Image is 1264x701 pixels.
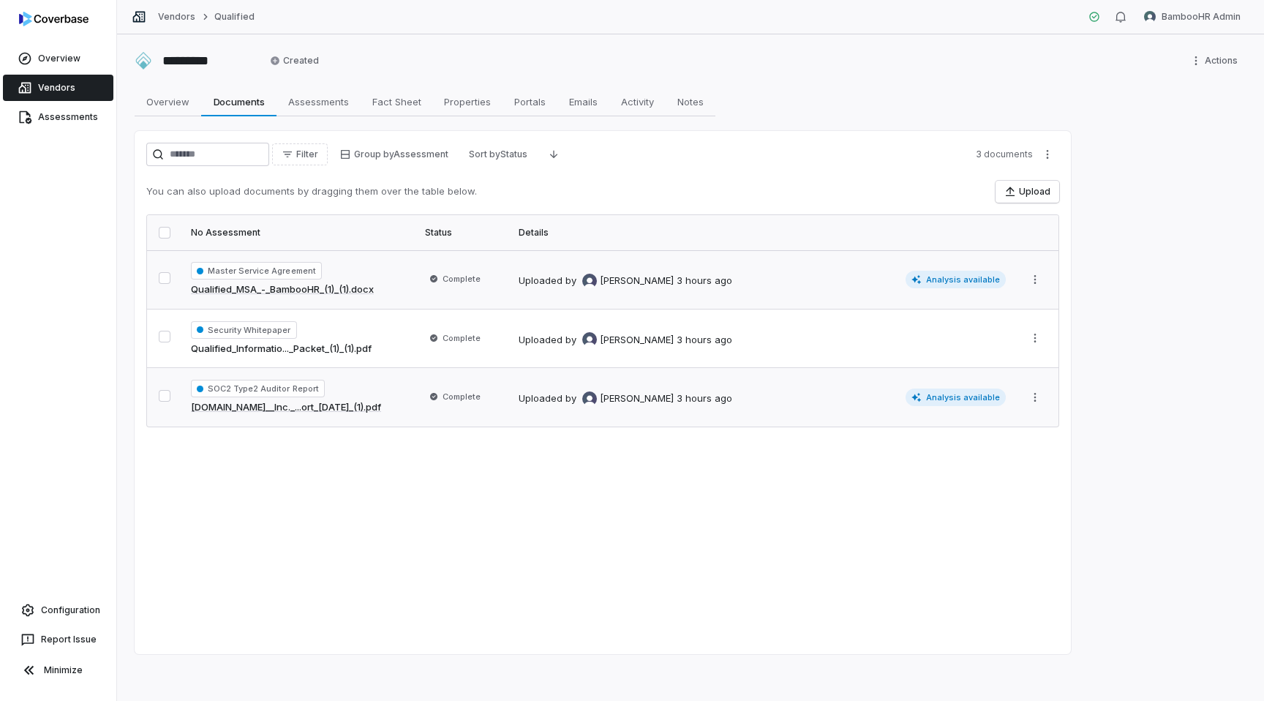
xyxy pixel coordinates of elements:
[460,143,536,165] button: Sort byStatus
[565,274,674,288] div: by
[1162,11,1241,23] span: BambooHR Admin
[677,274,732,288] div: 3 hours ago
[519,332,732,347] div: Uploaded
[582,332,597,347] img: Laticia Oliver avatar
[519,274,732,288] div: Uploaded
[270,55,319,67] span: Created
[443,391,481,402] span: Complete
[443,273,481,285] span: Complete
[146,184,477,199] p: You can also upload documents by dragging them over the table below.
[191,342,372,356] a: Qualified_Informatio..._Packet_(1)_(1).pdf
[906,271,1007,288] span: Analysis available
[1023,386,1047,408] button: More actions
[282,92,355,111] span: Assessments
[600,391,674,406] span: [PERSON_NAME]
[191,262,322,280] span: Master Service Agreement
[582,274,597,288] img: Laticia Oliver avatar
[214,11,254,23] a: Qualified
[582,391,597,406] img: Laticia Oliver avatar
[6,656,110,685] button: Minimize
[272,143,328,165] button: Filter
[191,321,297,339] span: Security Whitepaper
[3,104,113,130] a: Assessments
[191,227,407,239] div: No Assessment
[208,92,271,111] span: Documents
[1144,11,1156,23] img: BambooHR Admin avatar
[438,92,497,111] span: Properties
[563,92,603,111] span: Emails
[1023,269,1047,290] button: More actions
[565,332,674,347] div: by
[600,274,674,288] span: [PERSON_NAME]
[671,92,710,111] span: Notes
[677,333,732,348] div: 3 hours ago
[508,92,552,111] span: Portals
[6,597,110,623] a: Configuration
[615,92,660,111] span: Activity
[3,45,113,72] a: Overview
[425,227,501,239] div: Status
[539,143,568,165] button: Descending
[366,92,427,111] span: Fact Sheet
[191,282,374,297] a: Qualified_MSA_-_BambooHR_(1)_(1).docx
[976,149,1033,160] span: 3 documents
[1186,50,1246,72] button: More actions
[6,626,110,653] button: Report Issue
[519,391,732,406] div: Uploaded
[191,380,325,397] span: SOC2 Type2 Auditor Report
[443,332,481,344] span: Complete
[906,389,1007,406] span: Analysis available
[296,149,318,160] span: Filter
[3,75,113,101] a: Vendors
[1023,327,1047,349] button: More actions
[158,11,195,23] a: Vendors
[565,391,674,406] div: by
[519,227,1006,239] div: Details
[191,400,381,415] a: [DOMAIN_NAME]__Inc._...ort_[DATE]_(1).pdf
[19,12,89,26] img: logo-D7KZi-bG.svg
[140,92,195,111] span: Overview
[677,391,732,406] div: 3 hours ago
[600,333,674,348] span: [PERSON_NAME]
[996,181,1059,203] button: Upload
[331,143,457,165] button: Group byAssessment
[1135,6,1249,28] button: BambooHR Admin avatarBambooHR Admin
[548,149,560,160] svg: Descending
[1036,143,1059,165] button: More actions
